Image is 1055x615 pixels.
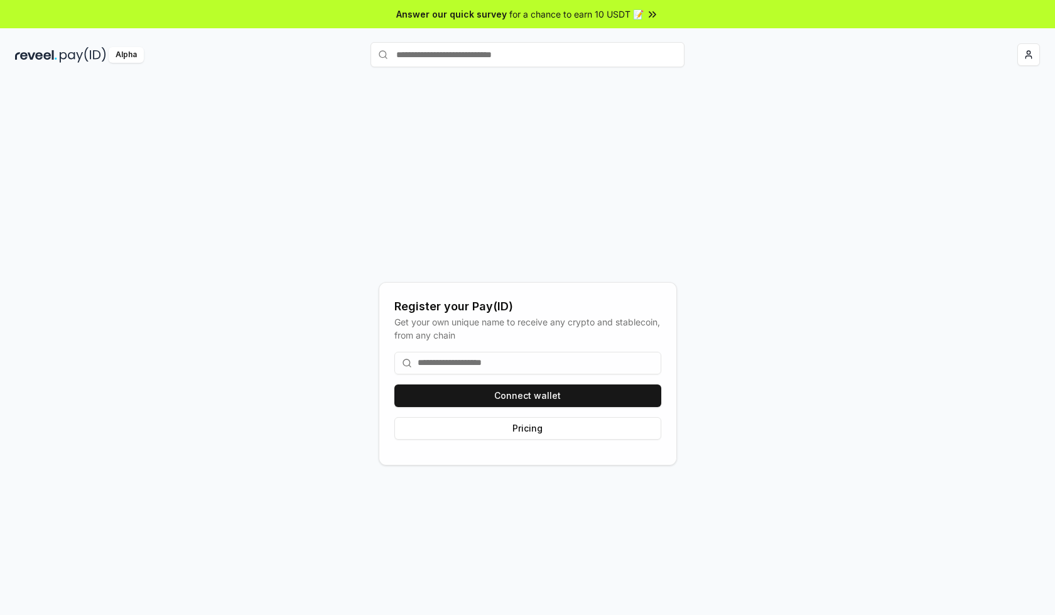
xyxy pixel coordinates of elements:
[394,384,661,407] button: Connect wallet
[509,8,644,21] span: for a chance to earn 10 USDT 📝
[396,8,507,21] span: Answer our quick survey
[394,417,661,440] button: Pricing
[15,47,57,63] img: reveel_dark
[394,315,661,342] div: Get your own unique name to receive any crypto and stablecoin, from any chain
[60,47,106,63] img: pay_id
[394,298,661,315] div: Register your Pay(ID)
[109,47,144,63] div: Alpha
